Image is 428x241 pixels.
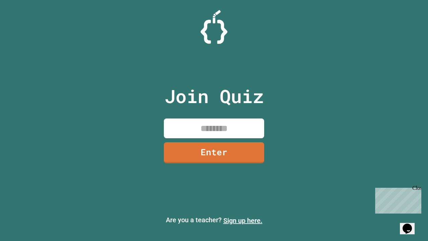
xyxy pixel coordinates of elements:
iframe: chat widget [372,185,421,214]
a: Sign up here. [223,217,262,225]
iframe: chat widget [400,214,421,234]
img: Logo.svg [201,10,227,44]
a: Enter [164,142,264,163]
div: Chat with us now!Close [3,3,46,43]
p: Join Quiz [165,82,264,110]
p: Are you a teacher? [5,215,423,226]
